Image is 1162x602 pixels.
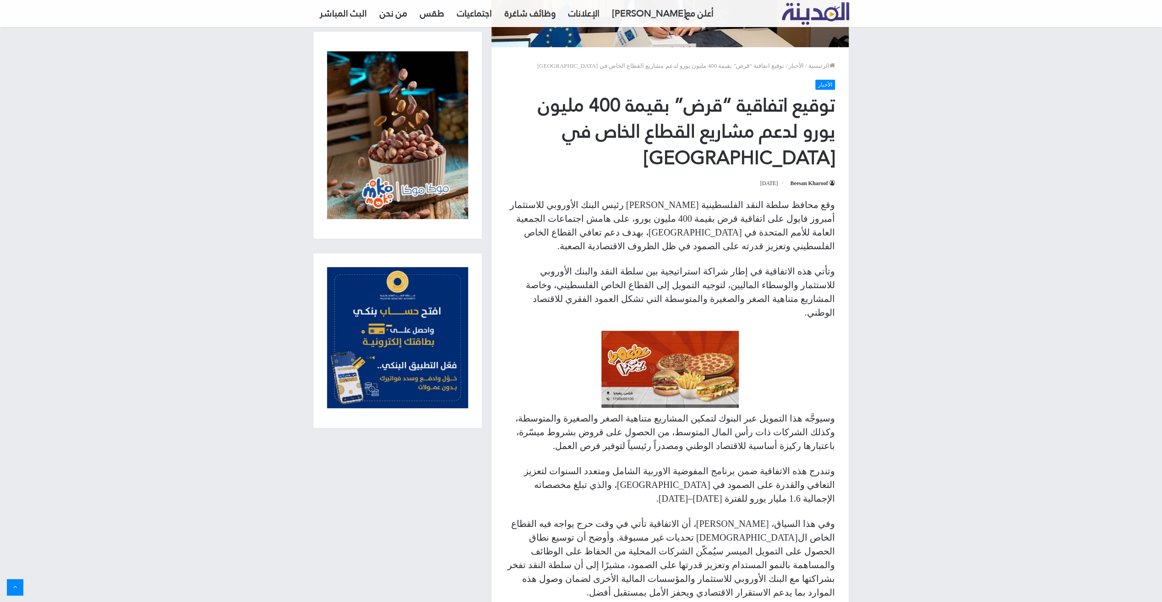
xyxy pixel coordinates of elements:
[505,517,835,599] p: وفي هذا السياق، [PERSON_NAME]، أن الاتفاقية تأتي في وقت حرج يواجه فيه القطاع الخاص ال[DEMOGRAPHIC...
[790,180,835,186] a: Beesan Kharoof
[505,92,835,171] h1: توقيع اتفاقية “قرض” بقيمة 400 مليون يورو لدعم مشاريع القطاع الخاص في [GEOGRAPHIC_DATA]
[782,2,849,25] img: تلفزيون المدينة
[808,62,835,69] a: الرئيسية
[537,62,785,69] span: توقيع اتفاقية “قرض” بقيمة 400 مليون يورو لدعم مشاريع القطاع الخاص في [GEOGRAPHIC_DATA]
[505,411,835,453] p: وسيوجَّه هذا التمويل عبر البنوك لتمكين المشاريع متناهية الصغر والصغيرة والمتوسطة، وكذلك الشركات ذ...
[505,198,835,253] p: وقع محافظ سلطة النقد الفلسطينية [PERSON_NAME] رئيس البنك الأوروبي للاستثمار أمبروز فايول على اتفا...
[505,264,835,319] p: وتأتي هذه الاتفاقية في إطار شراكة استراتيجية بين سلطة النقد والبنك الأوروبي للاستثمار والوسطاء ال...
[789,62,804,69] a: الأخبار
[805,62,807,69] em: /
[782,3,849,25] a: تلفزيون المدينة
[760,178,785,189] span: [DATE]
[505,464,835,505] p: وتندرج هذه الاتفاقية ضمن برنامج المفوضية الاوربية الشامل ومتعدد السنوات لتعزيز التعافي والقدرة عل...
[786,62,787,69] em: /
[815,80,835,90] a: الأخبار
